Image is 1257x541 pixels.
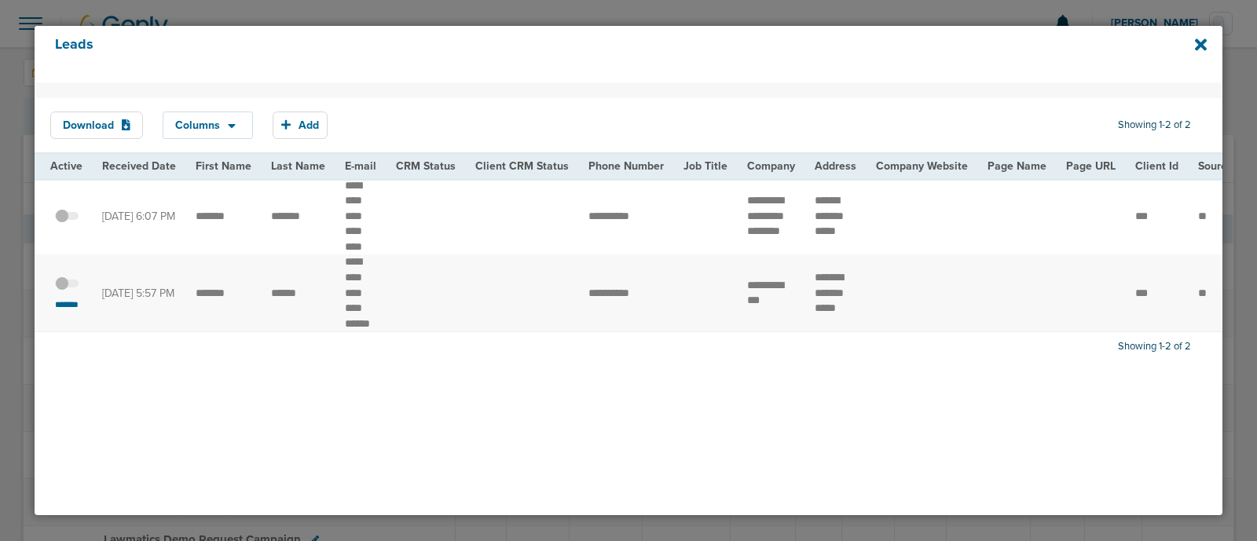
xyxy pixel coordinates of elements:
span: Add [299,119,319,132]
th: Company [738,154,805,178]
td: [DATE] 5:57 PM [93,254,186,331]
span: E-mail [345,159,376,173]
span: Page URL [1066,159,1116,173]
th: Job Title [674,154,738,178]
span: First Name [196,159,251,173]
h4: Leads [55,36,1091,72]
button: Download [50,111,143,139]
th: Page Name [978,154,1057,178]
td: [DATE] 6:07 PM [93,178,186,255]
th: Client CRM Status [466,154,579,178]
span: Columns [175,120,220,131]
button: Add [273,111,328,139]
span: Client Id [1135,159,1178,173]
span: Phone Number [588,159,664,173]
span: Showing 1-2 of 2 [1118,119,1191,132]
span: Source [1198,159,1233,173]
span: Active [50,159,82,173]
span: Last Name [271,159,325,173]
span: Received Date [102,159,176,173]
th: Company Website [867,154,978,178]
span: Showing 1-2 of 2 [1118,340,1191,353]
span: CRM Status [396,159,456,173]
th: Address [805,154,867,178]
